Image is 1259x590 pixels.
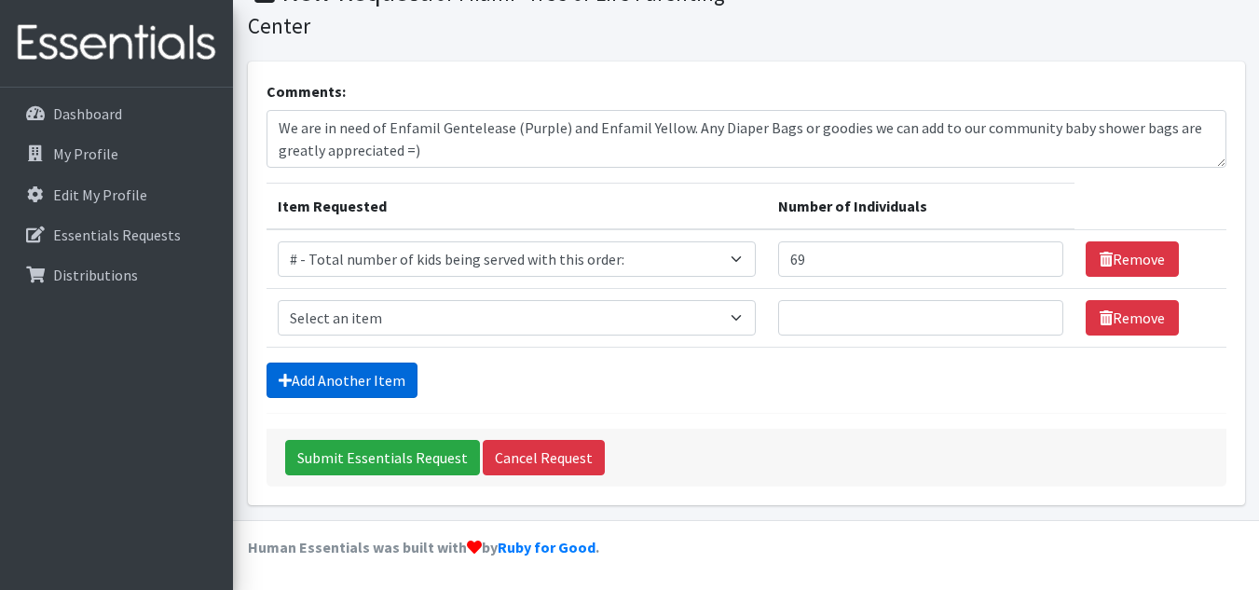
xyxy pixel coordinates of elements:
[498,538,595,556] a: Ruby for Good
[53,104,122,123] p: Dashboard
[267,363,417,398] a: Add Another Item
[7,12,226,75] img: HumanEssentials
[7,256,226,294] a: Distributions
[1086,300,1179,336] a: Remove
[53,144,118,163] p: My Profile
[53,266,138,284] p: Distributions
[267,184,767,230] th: Item Requested
[1086,241,1179,277] a: Remove
[248,538,599,556] strong: Human Essentials was built with by .
[53,226,181,244] p: Essentials Requests
[767,184,1074,230] th: Number of Individuals
[53,185,147,204] p: Edit My Profile
[7,95,226,132] a: Dashboard
[7,176,226,213] a: Edit My Profile
[285,440,480,475] input: Submit Essentials Request
[483,440,605,475] a: Cancel Request
[7,135,226,172] a: My Profile
[7,216,226,254] a: Essentials Requests
[267,80,346,103] label: Comments:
